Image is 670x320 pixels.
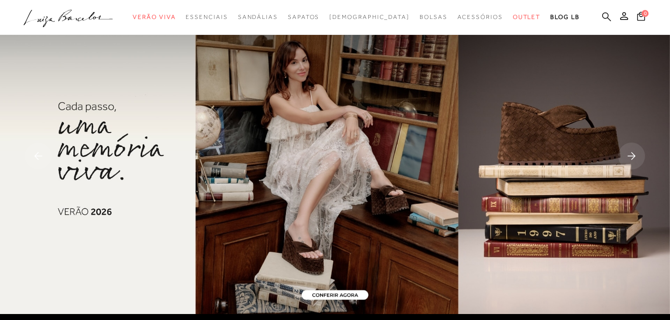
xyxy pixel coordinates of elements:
a: categoryNavScreenReaderText [457,8,503,26]
a: categoryNavScreenReaderText [288,8,319,26]
button: 0 [634,11,648,24]
span: Sapatos [288,13,319,20]
span: 0 [642,10,649,17]
span: Essenciais [186,13,227,20]
span: Acessórios [457,13,503,20]
span: BLOG LB [550,13,579,20]
a: categoryNavScreenReaderText [133,8,176,26]
a: categoryNavScreenReaderText [238,8,278,26]
a: BLOG LB [550,8,579,26]
a: categoryNavScreenReaderText [513,8,541,26]
span: Verão Viva [133,13,176,20]
span: [DEMOGRAPHIC_DATA] [329,13,410,20]
a: categoryNavScreenReaderText [420,8,447,26]
span: Outlet [513,13,541,20]
a: categoryNavScreenReaderText [186,8,227,26]
span: Sandálias [238,13,278,20]
a: noSubCategoriesText [329,8,410,26]
span: Bolsas [420,13,447,20]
